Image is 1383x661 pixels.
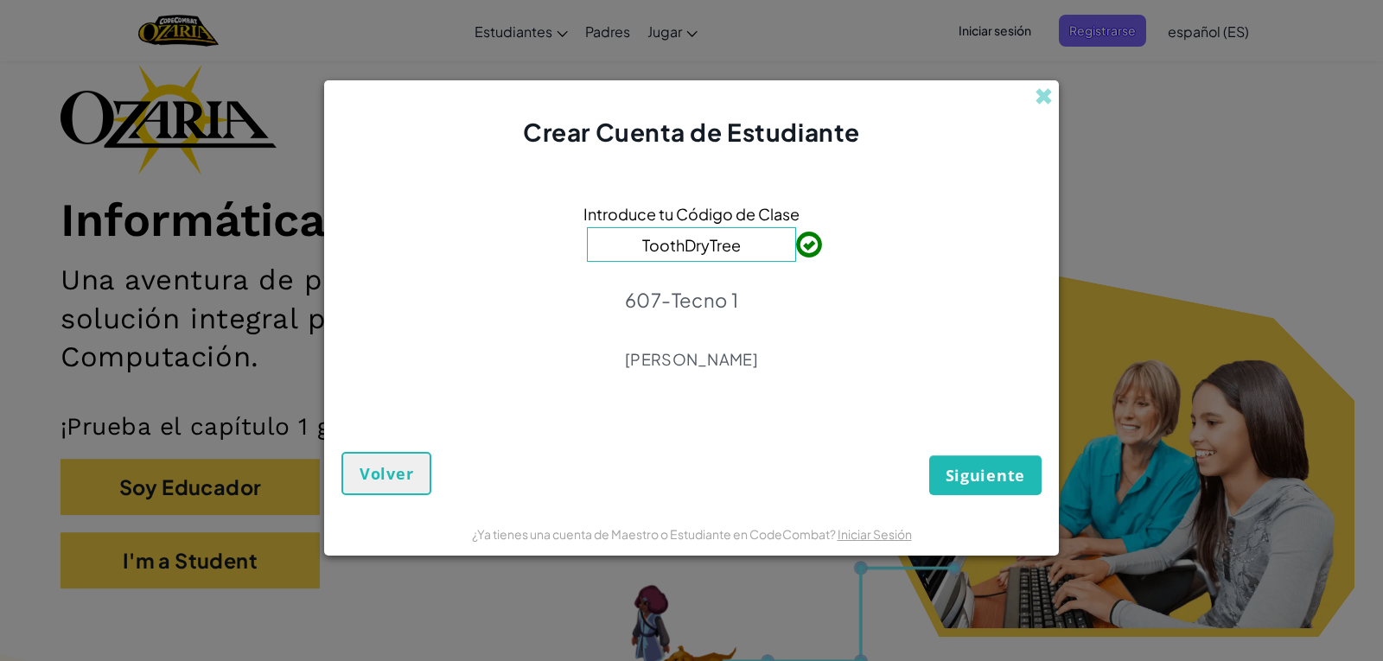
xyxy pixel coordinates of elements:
p: 607-Tecno 1 [625,288,758,312]
span: ¿Ya tienes una cuenta de Maestro o Estudiante en CodeCombat? [472,526,838,542]
button: Siguiente [929,455,1042,495]
span: Siguiente [946,465,1025,486]
p: [PERSON_NAME] [625,349,758,370]
span: Volver [360,463,413,484]
span: Introduce tu Código de Clase [583,201,800,226]
a: Iniciar Sesión [838,526,912,542]
button: Volver [341,452,431,495]
span: Crear Cuenta de Estudiante [523,117,860,147]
